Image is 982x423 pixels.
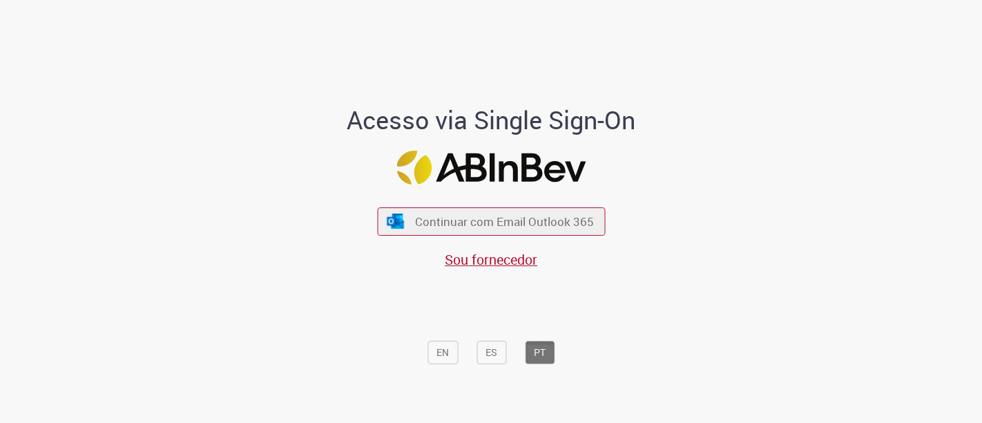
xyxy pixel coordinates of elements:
[415,214,594,229] span: Continuar com Email Outlook 365
[386,214,405,228] img: ícone Azure/Microsoft 360
[300,106,683,134] h1: Acesso via Single Sign-On
[396,151,586,185] img: Logo ABInBev
[377,207,605,236] button: ícone Azure/Microsoft 360 Continuar com Email Outlook 365
[476,341,506,364] button: ES
[445,250,537,269] a: Sou fornecedor
[427,341,458,364] button: EN
[525,341,555,364] button: PT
